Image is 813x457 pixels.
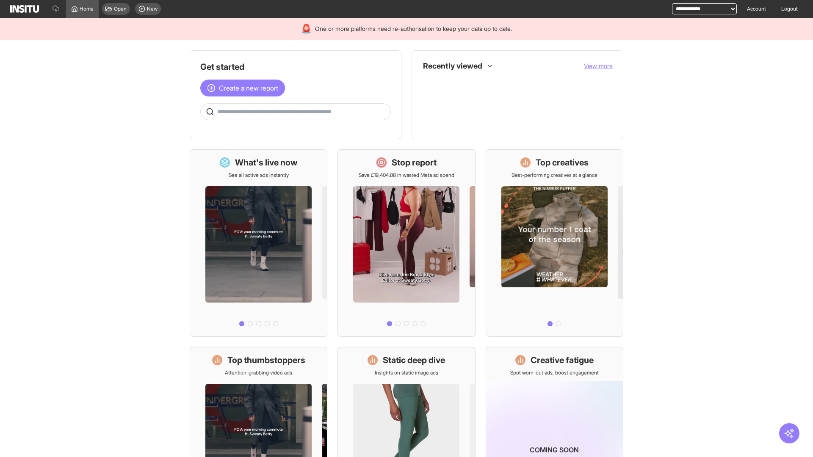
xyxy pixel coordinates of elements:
[200,80,285,96] button: Create a new report
[359,172,454,179] p: Save £19,404.88 in wasted Meta ad spend
[225,369,292,376] p: Attention-grabbing video ads
[315,25,512,33] span: One or more platforms need re-authorisation to keep your data up to date.
[200,61,391,73] h1: Get started
[486,149,623,337] a: Top creativesBest-performing creatives at a glance
[584,62,613,70] button: View more
[229,172,289,179] p: See all active ads instantly
[114,6,127,12] span: Open
[190,149,327,337] a: What's live nowSee all active ads instantly
[512,172,597,179] p: Best-performing creatives at a glance
[227,354,305,366] h1: Top thumbstoppers
[536,157,589,168] h1: Top creatives
[147,6,158,12] span: New
[235,157,298,168] h1: What's live now
[80,6,94,12] span: Home
[584,62,613,69] span: View more
[219,83,278,93] span: Create a new report
[383,354,445,366] h1: Static deep dive
[337,149,475,337] a: Stop reportSave £19,404.88 in wasted Meta ad spend
[301,23,312,35] div: 🚨
[375,369,438,376] p: Insights on static image ads
[10,5,39,13] img: Logo
[392,157,437,168] h1: Stop report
